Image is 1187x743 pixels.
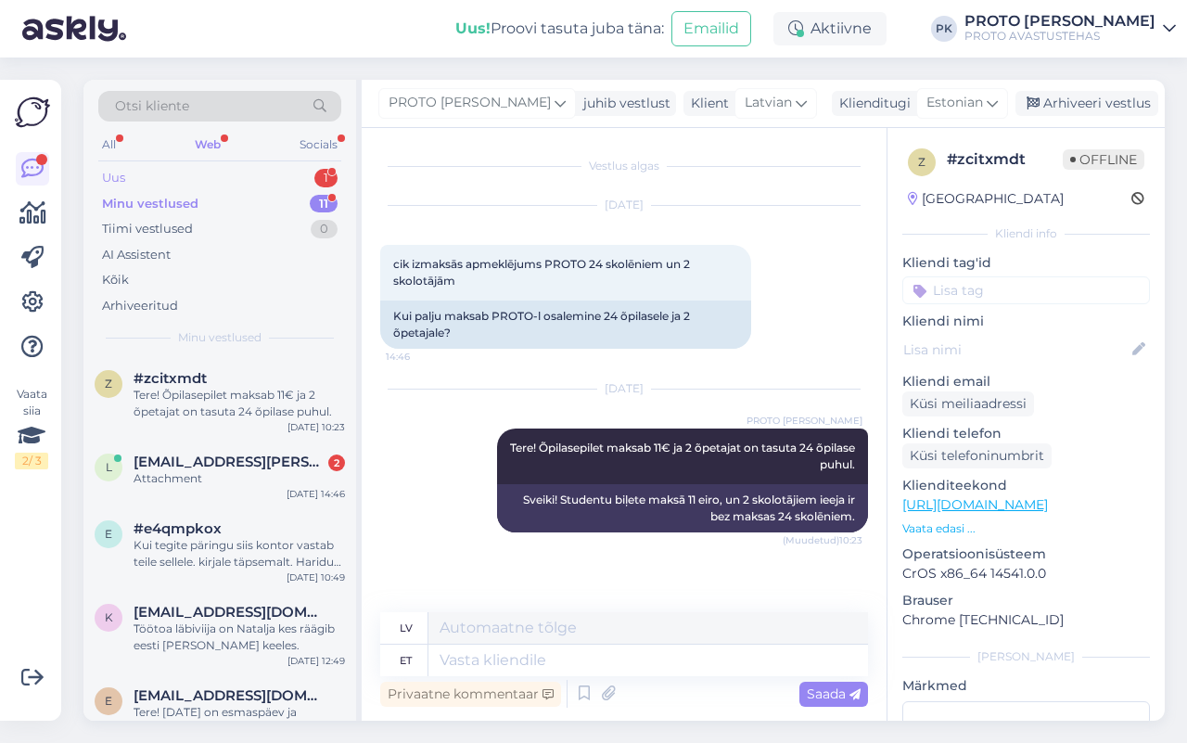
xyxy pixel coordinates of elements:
[576,94,670,113] div: juhib vestlust
[105,610,113,624] span: k
[191,133,224,157] div: Web
[926,93,983,113] span: Estonian
[380,197,868,213] div: [DATE]
[102,169,125,187] div: Uus
[455,19,491,37] b: Uus!
[106,460,112,474] span: l
[134,387,345,420] div: Tere! Õpilasepilet maksab 11€ ja 2 õpetajat on tasuta 24 õpilase puhul.
[902,225,1150,242] div: Kliendi info
[134,520,222,537] span: #e4qmpkox
[400,612,413,644] div: lv
[178,329,262,346] span: Minu vestlused
[931,16,957,42] div: PK
[15,95,50,130] img: Askly Logo
[287,420,345,434] div: [DATE] 10:23
[134,621,345,654] div: Töötoa läbiviija on Natalja kes räägib eesti [PERSON_NAME] keeles.
[455,18,664,40] div: Proovi tasuta juba täna:
[105,377,112,391] span: z
[328,455,345,471] div: 2
[287,570,345,584] div: [DATE] 10:49
[115,96,189,116] span: Otsi kliente
[902,496,1048,513] a: [URL][DOMAIN_NAME]
[807,685,861,702] span: Saada
[902,276,1150,304] input: Lisa tag
[1015,91,1158,116] div: Arhiveeri vestlus
[497,484,868,532] div: Sveiki! Studentu biļete maksā 11 eiro, un 2 skolotājiem ieeja ir bez maksas 24 skolēniem.
[98,133,120,157] div: All
[683,94,729,113] div: Klient
[903,339,1129,360] input: Lisa nimi
[902,648,1150,665] div: [PERSON_NAME]
[964,14,1155,29] div: PROTO [PERSON_NAME]
[311,220,338,238] div: 0
[134,704,345,737] div: Tere! [DATE] on esmaspäev ja tavaliselt oleme me suletud esmaspäeval.
[947,148,1063,171] div: # zcitxmdt
[902,424,1150,443] p: Kliendi telefon
[902,564,1150,583] p: CrOS x86_64 14541.0.0
[105,694,112,708] span: e
[747,414,862,428] span: PROTO [PERSON_NAME]
[510,441,858,471] span: Tere! Õpilasepilet maksab 11€ ja 2 õpetajat on tasuta 24 õpilase puhul.
[902,391,1034,416] div: Küsi meiliaadressi
[902,520,1150,537] p: Vaata edasi ...
[783,533,862,547] span: (Muudetud) 10:23
[902,544,1150,564] p: Operatsioonisüsteem
[902,591,1150,610] p: Brauser
[902,476,1150,495] p: Klienditeekond
[134,687,326,704] span: evelinasrebaliene@gmail.com
[832,94,911,113] div: Klienditugi
[380,301,751,349] div: Kui palju maksab PROTO-l osalemine 24 õpilasele ja 2 õpetajale?
[908,189,1064,209] div: [GEOGRAPHIC_DATA]
[389,93,551,113] span: PROTO [PERSON_NAME]
[386,350,455,364] span: 14:46
[134,470,345,487] div: Attachment
[310,195,338,213] div: 11
[105,527,112,541] span: e
[918,155,925,169] span: z
[102,246,171,264] div: AI Assistent
[745,93,792,113] span: Latvian
[15,453,48,469] div: 2 / 3
[287,487,345,501] div: [DATE] 14:46
[1063,149,1144,170] span: Offline
[393,257,693,288] span: cik izmaksās apmeklējums PROTO 24 skolēniem un 2 skolotājām
[287,654,345,668] div: [DATE] 12:49
[102,271,129,289] div: Kõik
[296,133,341,157] div: Socials
[134,370,207,387] span: #zcitxmdt
[134,454,326,470] span: leena.kreitner@gmail.com
[15,386,48,469] div: Vaata siia
[964,14,1176,44] a: PROTO [PERSON_NAME]PROTO AVASTUSTEHAS
[902,372,1150,391] p: Kliendi email
[102,195,198,213] div: Minu vestlused
[134,537,345,570] div: Kui tegite päringu siis kontor vastab teile sellele. kirjale täpsemalt. Haridus osakond ja bronee...
[902,443,1052,468] div: Küsi telefoninumbrit
[102,297,178,315] div: Arhiveeritud
[380,682,561,707] div: Privaatne kommentaar
[902,312,1150,331] p: Kliendi nimi
[671,11,751,46] button: Emailid
[400,645,412,676] div: et
[380,380,868,397] div: [DATE]
[380,158,868,174] div: Vestlus algas
[902,676,1150,696] p: Märkmed
[902,253,1150,273] p: Kliendi tag'id
[902,610,1150,630] p: Chrome [TECHNICAL_ID]
[964,29,1155,44] div: PROTO AVASTUSTEHAS
[102,220,193,238] div: Tiimi vestlused
[314,169,338,187] div: 1
[134,604,326,621] span: kubidina@gmail.com
[773,12,887,45] div: Aktiivne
